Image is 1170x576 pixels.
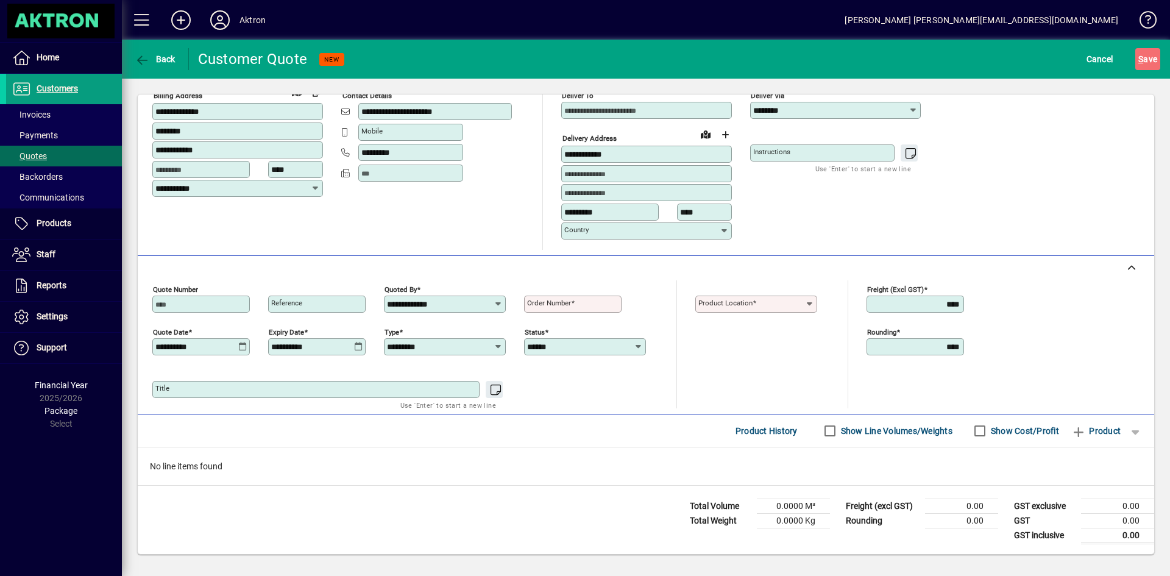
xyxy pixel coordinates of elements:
[361,127,383,135] mat-label: Mobile
[37,343,67,352] span: Support
[1083,48,1116,70] button: Cancel
[925,513,998,528] td: 0.00
[1135,48,1160,70] button: Save
[562,91,594,100] mat-label: Deliver To
[1081,528,1154,543] td: 0.00
[12,193,84,202] span: Communications
[6,333,122,363] a: Support
[307,82,326,102] button: Copy to Delivery address
[527,299,571,307] mat-label: Order number
[12,130,58,140] span: Payments
[138,448,1154,485] div: No line items found
[135,54,175,64] span: Back
[757,513,830,528] td: 0.0000 Kg
[198,49,308,69] div: Customer Quote
[564,226,589,234] mat-label: Country
[731,420,803,442] button: Product History
[6,240,122,270] a: Staff
[153,327,188,336] mat-label: Quote date
[1065,420,1127,442] button: Product
[840,513,925,528] td: Rounding
[1008,513,1081,528] td: GST
[37,52,59,62] span: Home
[37,218,71,228] span: Products
[1138,49,1157,69] span: ave
[6,43,122,73] a: Home
[6,208,122,239] a: Products
[239,10,266,30] div: Aktron
[684,499,757,513] td: Total Volume
[44,406,77,416] span: Package
[845,10,1118,30] div: [PERSON_NAME] [PERSON_NAME][EMAIL_ADDRESS][DOMAIN_NAME]
[1008,499,1081,513] td: GST exclusive
[6,271,122,301] a: Reports
[867,327,896,336] mat-label: Rounding
[6,104,122,125] a: Invoices
[35,380,88,390] span: Financial Year
[153,285,198,293] mat-label: Quote number
[1130,2,1155,42] a: Knowledge Base
[6,187,122,208] a: Communications
[1008,528,1081,543] td: GST inclusive
[6,146,122,166] a: Quotes
[400,398,496,412] mat-hint: Use 'Enter' to start a new line
[385,327,399,336] mat-label: Type
[6,302,122,332] a: Settings
[684,513,757,528] td: Total Weight
[753,148,790,156] mat-label: Instructions
[37,280,66,290] span: Reports
[988,425,1059,437] label: Show Cost/Profit
[324,55,339,63] span: NEW
[6,125,122,146] a: Payments
[751,91,784,100] mat-label: Deliver via
[155,384,169,393] mat-label: Title
[736,421,798,441] span: Product History
[1087,49,1113,69] span: Cancel
[37,249,55,259] span: Staff
[271,299,302,307] mat-label: Reference
[132,48,179,70] button: Back
[757,499,830,513] td: 0.0000 M³
[385,285,417,293] mat-label: Quoted by
[287,82,307,101] a: View on map
[200,9,239,31] button: Profile
[696,124,715,144] a: View on map
[698,299,753,307] mat-label: Product location
[161,9,200,31] button: Add
[1081,499,1154,513] td: 0.00
[815,162,911,176] mat-hint: Use 'Enter' to start a new line
[37,311,68,321] span: Settings
[12,172,63,182] span: Backorders
[6,166,122,187] a: Backorders
[838,425,952,437] label: Show Line Volumes/Weights
[715,125,735,144] button: Choose address
[1138,54,1143,64] span: S
[867,285,924,293] mat-label: Freight (excl GST)
[525,327,545,336] mat-label: Status
[122,48,189,70] app-page-header-button: Back
[12,110,51,119] span: Invoices
[12,151,47,161] span: Quotes
[269,327,304,336] mat-label: Expiry date
[925,499,998,513] td: 0.00
[840,499,925,513] td: Freight (excl GST)
[1081,513,1154,528] td: 0.00
[1071,421,1121,441] span: Product
[37,84,78,93] span: Customers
